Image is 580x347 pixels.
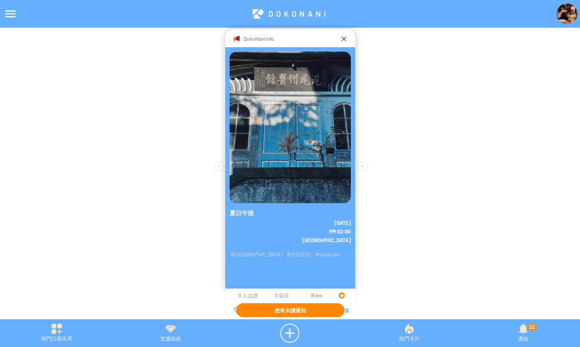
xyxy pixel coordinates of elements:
[557,3,577,24] img: Visruth.jpg not found
[302,237,351,243] span: [GEOGRAPHIC_DATA]
[232,34,241,43] img: Visruth.jpg not found
[334,220,351,226] span: [DATE]
[234,306,249,315] div: 讚
[528,324,536,331] div: 21
[328,306,349,315] div: 分享
[275,292,289,298] span: 0 留言
[275,307,306,313] span: 您有未讀通知
[230,52,351,203] img: Visruth.jpg not found
[329,228,351,234] span: PM 02:00
[353,324,467,343] div: 熱門卡片
[287,251,311,257] span: #街頭抓拍
[238,292,258,298] span: 0 人說讚
[114,324,228,343] div: 支援前線
[230,209,351,217] p: 夏日午後
[466,324,580,343] div: 通知
[311,292,323,298] span: 15 km
[243,34,274,43] p: DokoNani Info
[230,251,282,257] span: #[GEOGRAPHIC_DATA]
[315,251,340,257] span: #dokonani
